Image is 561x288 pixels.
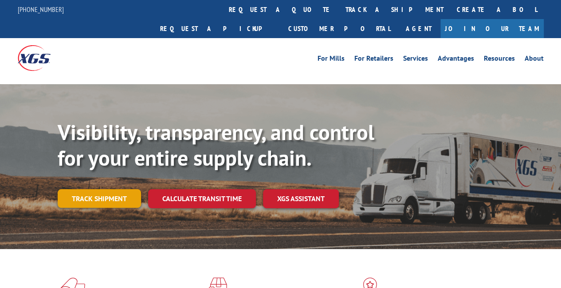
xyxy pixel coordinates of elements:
a: Request a pickup [153,19,282,38]
a: Customer Portal [282,19,397,38]
a: Calculate transit time [148,189,256,208]
a: [PHONE_NUMBER] [18,5,64,14]
a: About [525,55,544,65]
b: Visibility, transparency, and control for your entire supply chain. [58,118,374,171]
a: Services [403,55,428,65]
a: For Mills [318,55,345,65]
a: Track shipment [58,189,141,208]
a: Advantages [438,55,474,65]
a: Resources [484,55,515,65]
a: Agent [397,19,440,38]
a: XGS ASSISTANT [263,189,339,208]
a: For Retailers [354,55,393,65]
a: Join Our Team [440,19,544,38]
